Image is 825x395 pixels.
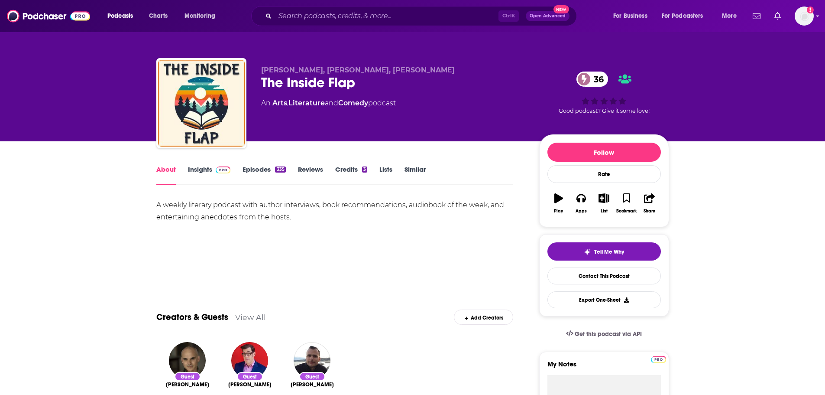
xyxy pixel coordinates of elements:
span: [PERSON_NAME] [166,381,209,388]
img: Hernan Diaz [169,342,206,379]
button: Show profile menu [795,7,814,26]
button: open menu [716,9,747,23]
span: Logged in as smeizlik [795,7,814,26]
span: Open Advanced [530,14,566,18]
a: Lists [379,165,392,185]
div: Rate [547,165,661,183]
span: For Podcasters [662,10,703,22]
img: Richard Osman [231,342,268,379]
img: tell me why sparkle [584,248,591,255]
img: Joe Pompeo [294,342,330,379]
a: Show notifications dropdown [771,9,784,23]
a: Show notifications dropdown [749,9,764,23]
button: open menu [656,9,716,23]
label: My Notes [547,360,661,375]
img: Podchaser - Follow, Share and Rate Podcasts [7,8,90,24]
button: Apps [570,188,592,219]
div: Apps [576,209,587,214]
div: An podcast [261,98,396,108]
a: Richard Osman [228,381,272,388]
a: Reviews [298,165,323,185]
a: Contact This Podcast [547,268,661,284]
div: Search podcasts, credits, & more... [259,6,585,26]
span: Get this podcast via API [575,330,642,338]
span: Monitoring [184,10,215,22]
span: , [287,99,288,107]
span: Podcasts [107,10,133,22]
button: Bookmark [615,188,638,219]
div: Share [644,209,655,214]
span: [PERSON_NAME] [228,381,272,388]
button: Export One-Sheet [547,291,661,308]
span: Ctrl K [498,10,519,22]
span: [PERSON_NAME], [PERSON_NAME], [PERSON_NAME] [261,66,455,74]
span: New [553,5,569,13]
button: Open AdvancedNew [526,11,569,21]
div: 36Good podcast? Give it some love! [539,66,669,120]
a: Credits3 [335,165,367,185]
div: A weekly literary podcast with author interviews, book recommendations, audiobook of the week, an... [156,199,514,223]
img: Podchaser Pro [651,356,666,363]
a: Get this podcast via API [559,323,649,345]
div: Guest [175,372,201,381]
a: Comedy [338,99,368,107]
button: open menu [101,9,144,23]
span: Charts [149,10,168,22]
span: and [325,99,338,107]
a: Pro website [651,355,666,363]
span: More [722,10,737,22]
a: Creators & Guests [156,312,228,323]
button: Share [638,188,660,219]
span: [PERSON_NAME] [291,381,334,388]
span: 36 [585,72,608,87]
button: open menu [607,9,658,23]
a: Literature [288,99,325,107]
div: Add Creators [454,310,513,325]
a: Charts [143,9,173,23]
div: 335 [275,166,285,173]
a: InsightsPodchaser Pro [188,165,231,185]
div: Guest [299,372,325,381]
div: Bookmark [616,209,637,214]
span: For Business [613,10,647,22]
div: List [601,209,608,214]
svg: Add a profile image [807,7,814,13]
button: Play [547,188,570,219]
button: tell me why sparkleTell Me Why [547,242,661,261]
img: The Inside Flap [158,60,245,147]
a: Episodes335 [243,165,285,185]
div: Guest [237,372,263,381]
span: Good podcast? Give it some love! [559,108,650,114]
div: Play [554,209,563,214]
button: List [592,188,615,219]
a: Similar [404,165,426,185]
button: open menu [178,9,226,23]
div: 3 [362,166,367,173]
span: Tell Me Why [594,248,624,255]
a: About [156,165,176,185]
a: View All [235,313,266,322]
img: Podchaser Pro [216,166,231,173]
a: 36 [576,72,608,87]
input: Search podcasts, credits, & more... [275,9,498,23]
a: Arts [272,99,287,107]
img: User Profile [795,7,814,26]
a: Hernan Diaz [166,381,209,388]
a: Joe Pompeo [291,381,334,388]
button: Follow [547,143,661,162]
